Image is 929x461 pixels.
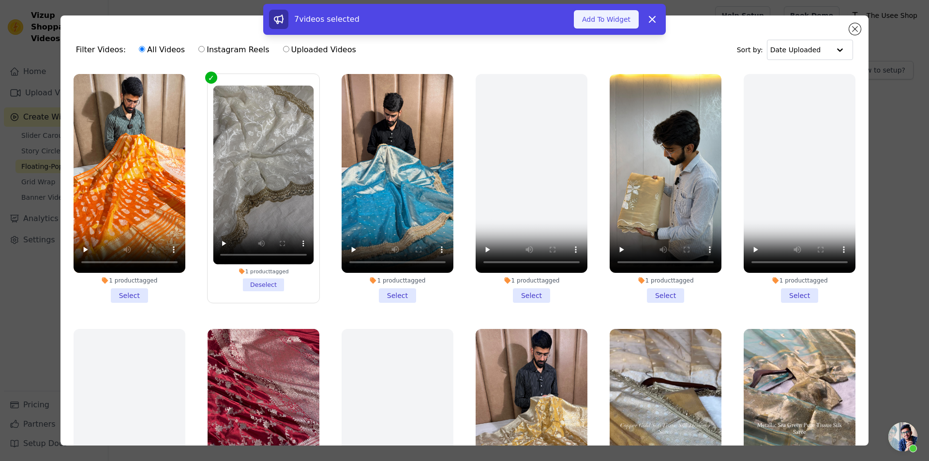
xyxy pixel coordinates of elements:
div: Sort by: [737,40,854,60]
div: 1 product tagged [476,277,587,284]
div: 1 product tagged [342,277,453,284]
div: 1 product tagged [610,277,721,284]
div: 1 product tagged [744,277,855,284]
button: Add To Widget [574,10,639,29]
div: Filter Videos: [76,39,361,61]
span: 7 videos selected [294,15,360,24]
div: Open chat [888,422,917,451]
label: All Videos [138,44,185,56]
label: Uploaded Videos [283,44,357,56]
div: 1 product tagged [213,268,314,275]
div: 1 product tagged [74,277,185,284]
label: Instagram Reels [198,44,270,56]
